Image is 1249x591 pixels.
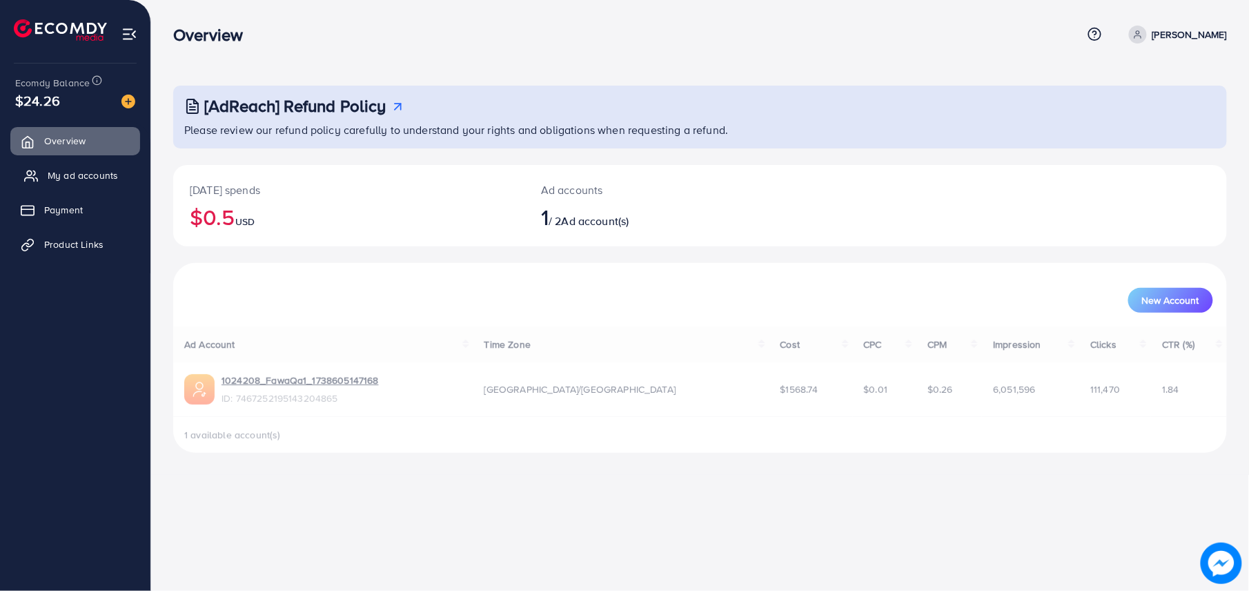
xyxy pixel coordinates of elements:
[13,85,61,117] span: $24.26
[541,201,549,233] span: 1
[541,204,771,230] h2: / 2
[44,203,83,217] span: Payment
[1152,26,1227,43] p: [PERSON_NAME]
[190,204,508,230] h2: $0.5
[10,196,140,224] a: Payment
[10,162,140,189] a: My ad accounts
[121,95,135,108] img: image
[204,96,386,116] h3: [AdReach] Refund Policy
[48,168,118,182] span: My ad accounts
[15,76,90,90] span: Ecomdy Balance
[1128,288,1213,313] button: New Account
[562,213,629,229] span: Ad account(s)
[1142,295,1199,305] span: New Account
[184,122,1219,138] p: Please review our refund policy carefully to understand your rights and obligations when requesti...
[14,19,107,41] img: logo
[173,25,254,45] h3: Overview
[541,182,771,198] p: Ad accounts
[1201,543,1242,584] img: image
[44,238,104,251] span: Product Links
[235,215,255,229] span: USD
[10,231,140,258] a: Product Links
[44,134,86,148] span: Overview
[121,26,137,42] img: menu
[190,182,508,198] p: [DATE] spends
[1123,26,1227,43] a: [PERSON_NAME]
[10,127,140,155] a: Overview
